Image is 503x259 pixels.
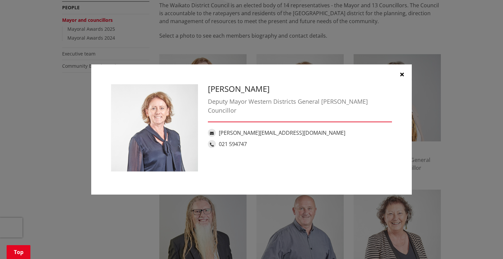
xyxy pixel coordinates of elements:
[208,97,392,115] div: Deputy Mayor Western Districts General [PERSON_NAME] Councillor
[208,84,392,94] h3: [PERSON_NAME]
[7,245,30,259] a: Top
[219,129,345,136] a: [PERSON_NAME][EMAIL_ADDRESS][DOMAIN_NAME]
[111,84,198,171] img: Carolyn Eyre
[219,140,247,148] a: 021 594747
